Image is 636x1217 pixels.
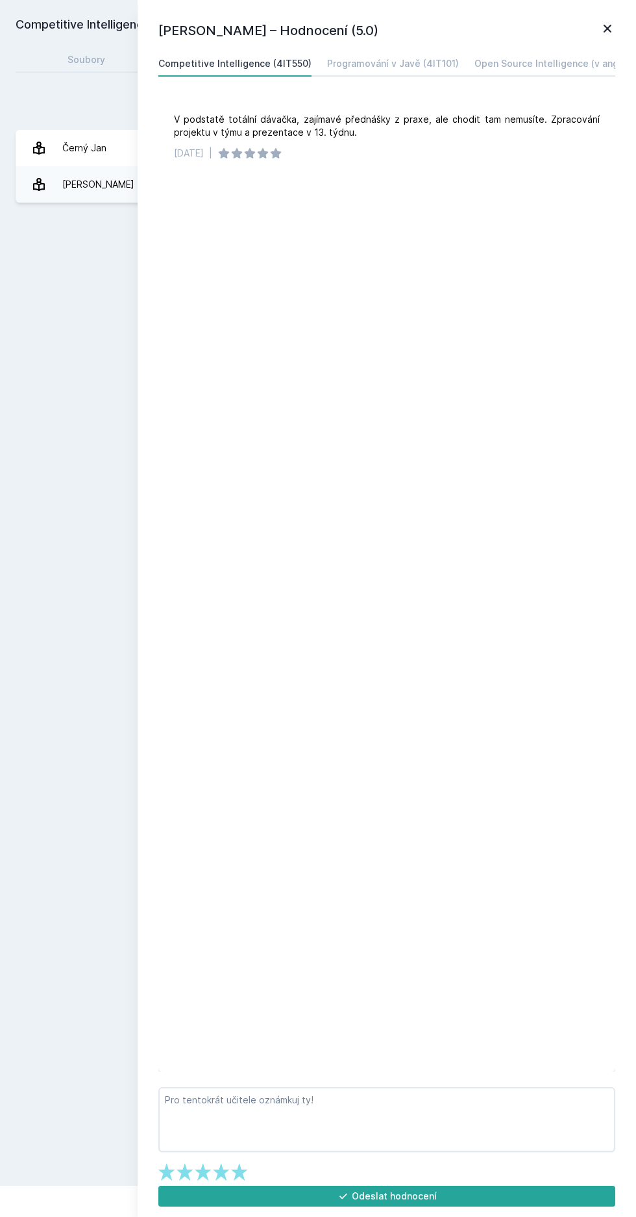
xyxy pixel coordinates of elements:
[62,135,106,161] div: Černý Jan
[209,147,212,160] div: |
[67,53,105,66] div: Soubory
[174,113,600,139] div: V podstatě totální dávačka, zajímavé přednášky z praxe, ale chodit tam nemusíte. Zpracování proje...
[62,171,134,197] div: [PERSON_NAME]
[16,166,620,203] a: [PERSON_NAME] 3 hodnocení 4.0
[16,47,157,73] a: Soubory
[16,130,620,166] a: Černý Jan 1 hodnocení 5.0
[174,147,204,160] div: [DATE]
[16,16,475,36] h2: Competitive Intelligence (4IT550)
